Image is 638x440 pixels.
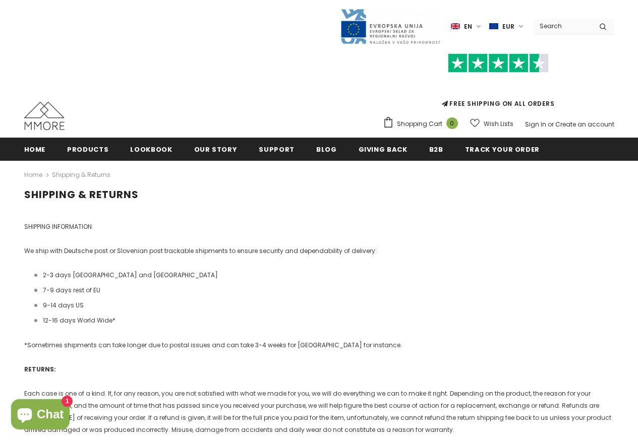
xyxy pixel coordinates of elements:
[24,245,614,257] p: We ship with Deutsche post or Slovenian post trackable shipments to ensure security and dependabi...
[359,145,408,154] span: Giving back
[534,19,592,33] input: Search Site
[429,138,443,160] a: B2B
[465,145,540,154] span: Track your order
[316,145,337,154] span: Blog
[465,138,540,160] a: Track your order
[67,138,108,160] a: Products
[259,145,295,154] span: support
[451,22,460,31] img: i-lang-1.png
[8,399,73,432] inbox-online-store-chat: Shopify online store chat
[429,145,443,154] span: B2B
[34,299,614,311] li: 9-14 days US
[24,145,46,154] span: Home
[24,365,56,373] strong: RETURNS:
[383,73,614,99] iframe: Customer reviews powered by Trustpilot
[470,115,513,133] a: Wish Lists
[259,138,295,160] a: support
[340,8,441,45] img: Javni Razpis
[446,117,458,129] span: 0
[525,120,546,129] a: Sign In
[194,145,238,154] span: Our Story
[502,22,514,32] span: EUR
[340,22,441,30] a: Javni Razpis
[359,138,408,160] a: Giving back
[34,315,614,327] li: 12-16 days World Wide*
[397,119,442,129] span: Shopping Cart
[448,53,549,73] img: Trust Pilot Stars
[130,138,172,160] a: Lookbook
[24,339,614,351] p: *Sometimes shipments can take longer due to postal issues and can take 3-4 weeks for [GEOGRAPHIC_...
[383,116,463,132] a: Shopping Cart 0
[24,388,614,436] p: Each case is one of a kind. If, for any reason, you are not satisfied with what we made for you, ...
[383,58,614,108] span: FREE SHIPPING ON ALL ORDERS
[24,138,46,160] a: Home
[555,120,614,129] a: Create an account
[548,120,554,129] span: or
[464,22,472,32] span: en
[24,187,139,202] span: Shipping & Returns
[484,119,513,129] span: Wish Lists
[24,102,65,130] img: MMORE Cases
[67,145,108,154] span: Products
[34,269,614,281] li: 2-3 days [GEOGRAPHIC_DATA] and [GEOGRAPHIC_DATA]
[34,284,614,296] li: 7-9 days rest of EU
[194,138,238,160] a: Our Story
[24,221,614,233] p: SHIPPING INFORMATION:
[130,145,172,154] span: Lookbook
[316,138,337,160] a: Blog
[24,169,42,181] a: Home
[52,169,110,181] span: Shipping & Returns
